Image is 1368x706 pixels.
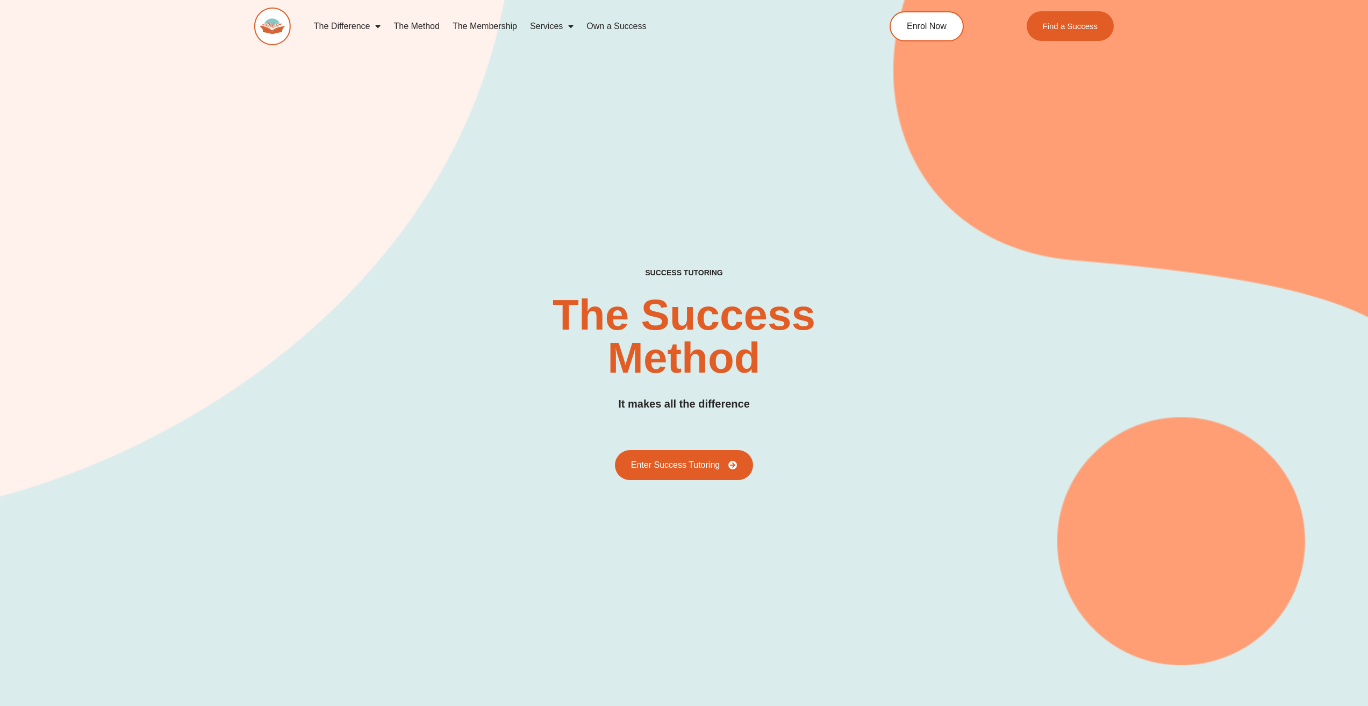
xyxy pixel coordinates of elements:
[524,14,580,39] a: Services
[387,14,446,39] a: The Method
[1043,22,1098,30] span: Find a Success
[490,294,879,380] h2: The Success Method
[618,396,750,412] h3: It makes all the difference
[307,14,388,39] a: The Difference
[557,268,812,277] h4: SUCCESS TUTORING​
[907,22,947,31] span: Enrol Now
[307,14,841,39] nav: Menu
[446,14,524,39] a: The Membership
[580,14,653,39] a: Own a Success
[615,450,753,480] a: Enter Success Tutoring
[631,461,720,469] span: Enter Success Tutoring
[1027,11,1114,41] a: Find a Success
[890,11,964,41] a: Enrol Now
